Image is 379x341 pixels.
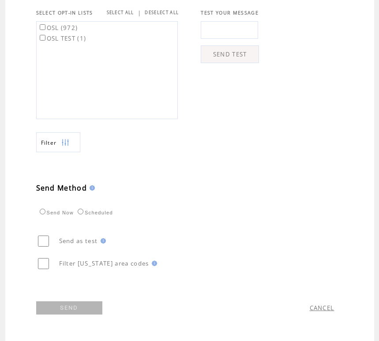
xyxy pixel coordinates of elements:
span: Send Method [36,183,87,193]
img: help.gif [87,185,95,191]
a: SEND TEST [201,45,259,63]
a: SEND [36,301,102,315]
span: SELECT OPT-IN LISTS [36,10,93,16]
input: OSL TEST (1) [40,35,45,41]
img: help.gif [149,261,157,266]
label: OSL TEST (1) [38,34,86,42]
span: Show filters [41,139,57,146]
span: TEST YOUR MESSAGE [201,10,259,16]
a: SELECT ALL [107,10,134,15]
img: help.gif [98,238,106,244]
a: Filter [36,132,80,152]
img: filters.png [61,133,69,153]
label: OSL (972) [38,24,78,32]
input: Scheduled [78,209,83,214]
label: Scheduled [75,210,113,215]
span: Send as test [59,237,98,245]
span: | [138,9,141,17]
input: Send Now [40,209,45,214]
a: CANCEL [310,304,334,312]
a: DESELECT ALL [145,10,179,15]
span: Filter [US_STATE] area codes [59,259,149,267]
input: OSL (972) [40,24,45,30]
label: Send Now [38,210,74,215]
